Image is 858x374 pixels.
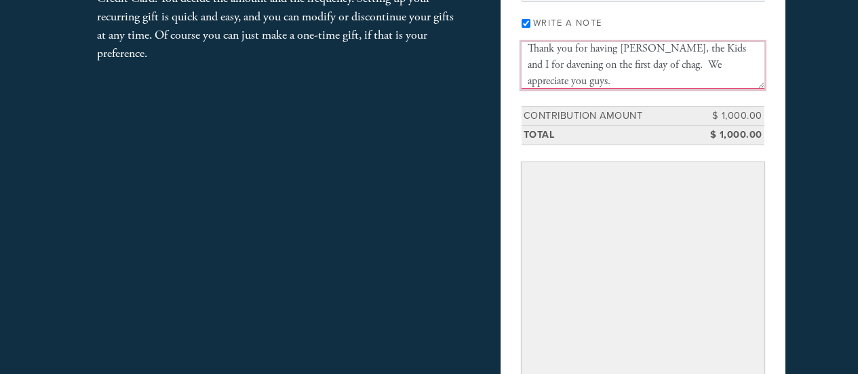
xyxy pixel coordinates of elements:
label: Write a note [533,18,602,29]
td: Contribution Amount [522,106,703,126]
td: $ 1,000.00 [703,106,764,126]
iframe: Secure payment input frame [524,165,762,373]
td: $ 1,000.00 [703,126,764,145]
td: Total [522,126,703,145]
